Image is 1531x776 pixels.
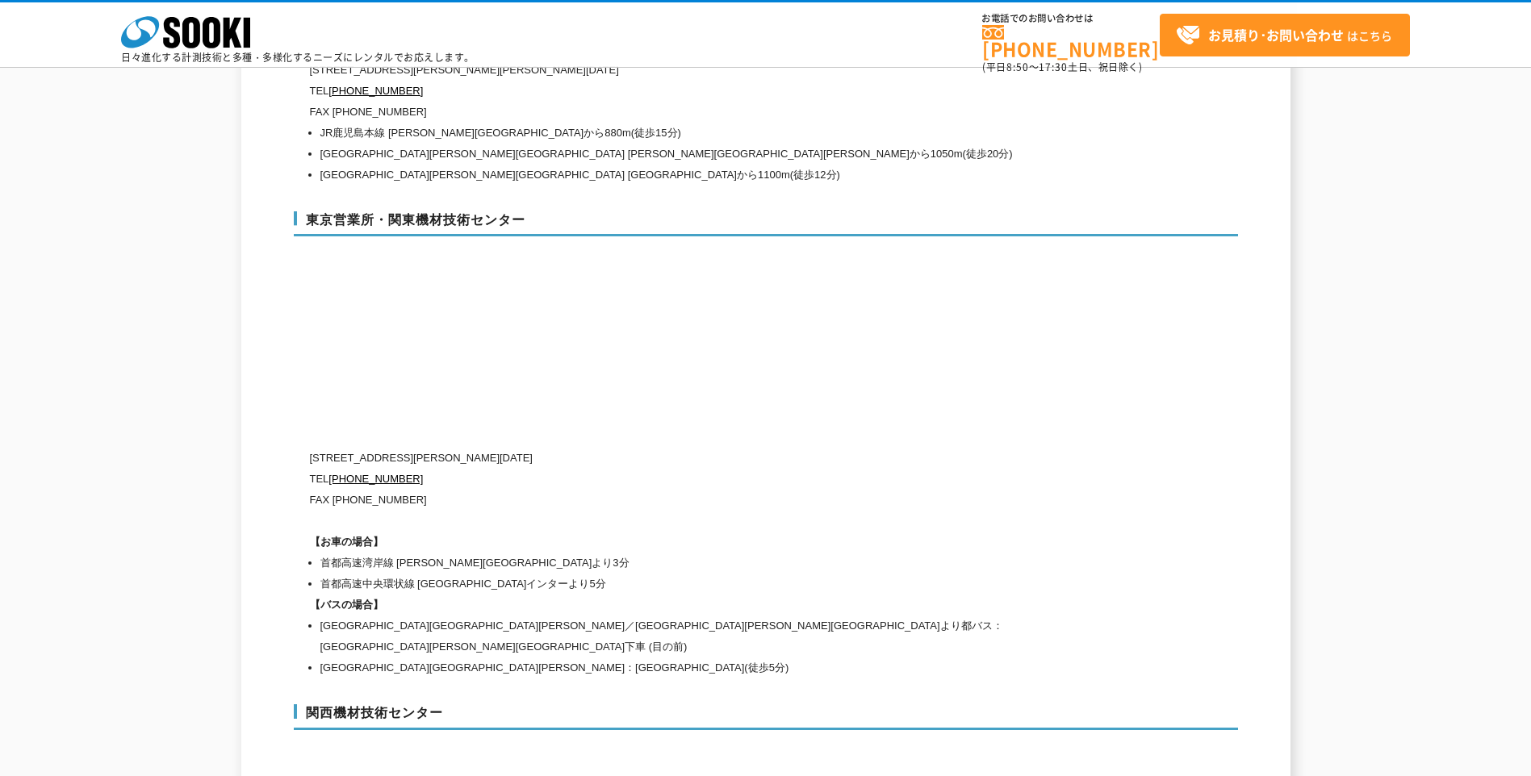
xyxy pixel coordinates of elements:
span: はこちら [1176,23,1392,48]
p: FAX [PHONE_NUMBER] [310,490,1085,511]
li: 首都高速中央環状線 [GEOGRAPHIC_DATA]インターより5分 [320,574,1085,595]
p: FAX [PHONE_NUMBER] [310,102,1085,123]
a: [PHONE_NUMBER] [328,473,423,485]
h1: 【お車の場合】 [310,532,1085,553]
strong: お見積り･お問い合わせ [1208,25,1344,44]
li: 首都高速湾岸線 [PERSON_NAME][GEOGRAPHIC_DATA]より3分 [320,553,1085,574]
li: [GEOGRAPHIC_DATA][GEOGRAPHIC_DATA][PERSON_NAME]：[GEOGRAPHIC_DATA](徒歩5分) [320,657,1085,678]
span: (平日 ～ 土日、祝日除く) [982,60,1142,74]
a: [PHONE_NUMBER] [328,85,423,97]
p: [STREET_ADDRESS][PERSON_NAME][DATE] [310,448,1085,469]
a: お見積り･お問い合わせはこちら [1160,14,1410,56]
li: [GEOGRAPHIC_DATA][PERSON_NAME][GEOGRAPHIC_DATA] [PERSON_NAME][GEOGRAPHIC_DATA][PERSON_NAME]から1050... [320,144,1085,165]
li: JR鹿児島本線 [PERSON_NAME][GEOGRAPHIC_DATA]から880m(徒歩15分) [320,123,1085,144]
li: [GEOGRAPHIC_DATA][GEOGRAPHIC_DATA][PERSON_NAME]／[GEOGRAPHIC_DATA][PERSON_NAME][GEOGRAPHIC_DATA]より... [320,615,1085,657]
h3: 東京営業所・関東機材技術センター [294,211,1238,237]
span: お電話でのお問い合わせは [982,14,1160,23]
a: [PHONE_NUMBER] [982,25,1160,58]
h1: 【バスの場合】 [310,595,1085,615]
p: TEL [310,81,1085,102]
p: 日々進化する計測技術と多種・多様化するニーズにレンタルでお応えします。 [121,52,475,62]
p: TEL [310,469,1085,490]
span: 8:50 [1006,60,1029,74]
span: 17:30 [1039,60,1068,74]
li: [GEOGRAPHIC_DATA][PERSON_NAME][GEOGRAPHIC_DATA] [GEOGRAPHIC_DATA]から1100m(徒歩12分) [320,165,1085,186]
h3: 関西機材技術センター [294,704,1238,730]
